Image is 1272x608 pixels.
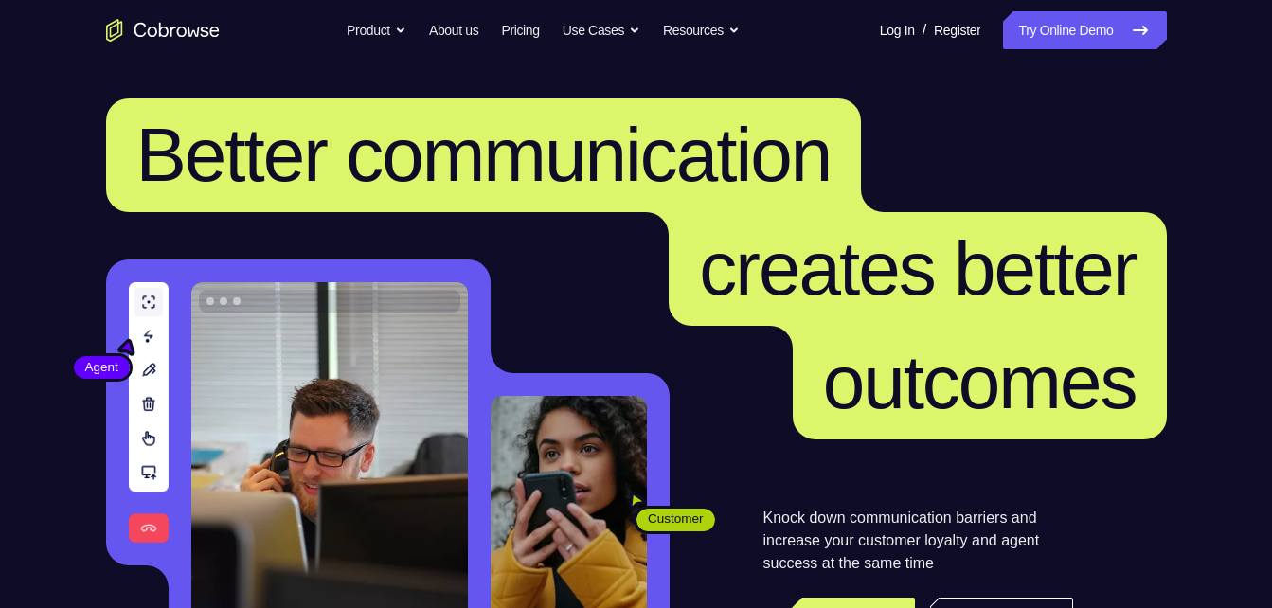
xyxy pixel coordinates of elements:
[699,226,1136,311] span: creates better
[823,340,1137,424] span: outcomes
[663,11,740,49] button: Resources
[1003,11,1166,49] a: Try Online Demo
[136,113,832,197] span: Better communication
[347,11,406,49] button: Product
[501,11,539,49] a: Pricing
[763,507,1073,575] p: Knock down communication barriers and increase your customer loyalty and agent success at the sam...
[106,19,220,42] a: Go to the home page
[923,19,926,42] span: /
[429,11,478,49] a: About us
[880,11,915,49] a: Log In
[934,11,980,49] a: Register
[563,11,640,49] button: Use Cases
